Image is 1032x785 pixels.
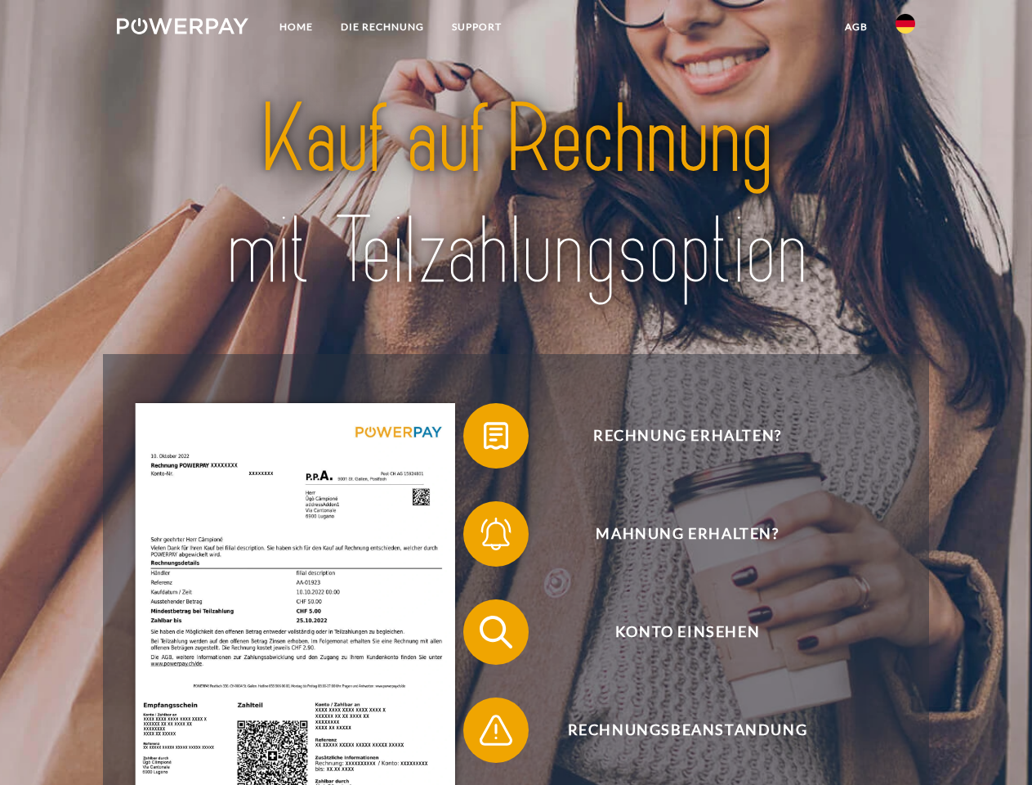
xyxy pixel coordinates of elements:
img: qb_bell.svg [476,514,516,554]
a: Home [266,12,327,42]
img: qb_search.svg [476,612,516,653]
a: SUPPORT [438,12,516,42]
img: qb_warning.svg [476,710,516,751]
span: Rechnungsbeanstandung [487,698,887,763]
button: Rechnung erhalten? [463,403,888,469]
span: Mahnung erhalten? [487,501,887,567]
span: Konto einsehen [487,599,887,665]
img: logo-powerpay-white.svg [117,18,248,34]
a: DIE RECHNUNG [327,12,438,42]
button: Konto einsehen [463,599,888,665]
img: qb_bill.svg [476,415,516,456]
span: Rechnung erhalten? [487,403,887,469]
button: Rechnungsbeanstandung [463,698,888,763]
img: de [896,14,915,34]
button: Mahnung erhalten? [463,501,888,567]
a: agb [831,12,882,42]
img: title-powerpay_de.svg [156,78,876,313]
